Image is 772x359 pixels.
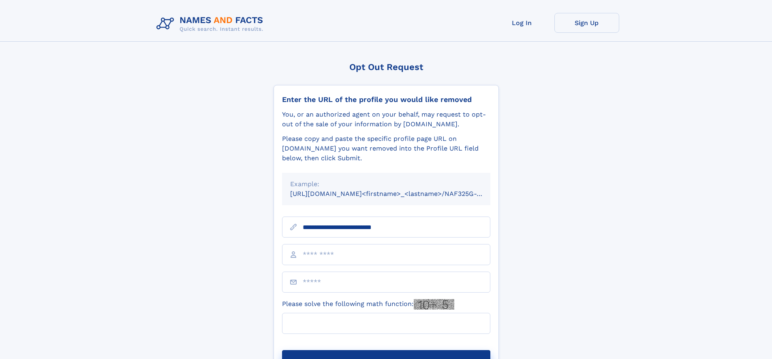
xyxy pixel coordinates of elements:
div: You, or an authorized agent on your behalf, may request to opt-out of the sale of your informatio... [282,110,490,129]
div: Example: [290,179,482,189]
a: Sign Up [554,13,619,33]
div: Enter the URL of the profile you would like removed [282,95,490,104]
div: Opt Out Request [274,62,499,72]
a: Log In [490,13,554,33]
small: [URL][DOMAIN_NAME]<firstname>_<lastname>/NAF325G-xxxxxxxx [290,190,506,198]
label: Please solve the following math function: [282,299,454,310]
div: Please copy and paste the specific profile page URL on [DOMAIN_NAME] you want removed into the Pr... [282,134,490,163]
img: Logo Names and Facts [153,13,270,35]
